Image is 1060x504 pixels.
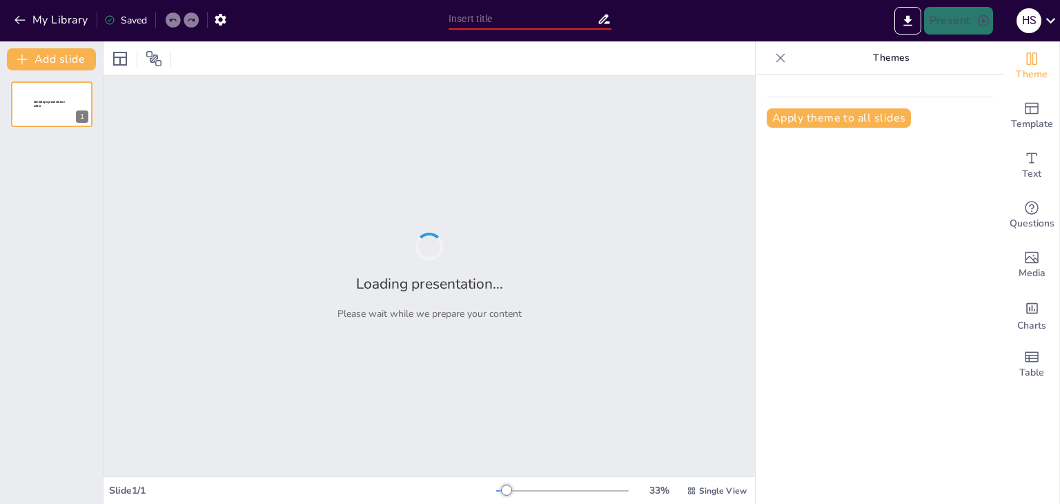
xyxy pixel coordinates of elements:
div: 33 % [642,484,676,497]
span: Theme [1016,67,1048,82]
span: Charts [1017,318,1046,333]
span: Questions [1010,216,1054,231]
span: Single View [699,485,747,496]
button: Add slide [7,48,96,70]
div: Slide 1 / 1 [109,484,496,497]
button: My Library [10,9,94,31]
p: Themes [792,41,990,75]
div: Add charts and graphs [1004,290,1059,340]
div: Add ready made slides [1004,91,1059,141]
div: Add text boxes [1004,141,1059,191]
div: 1 [11,81,92,127]
span: Text [1022,166,1041,182]
span: Position [146,50,162,67]
button: Export to PowerPoint [894,7,921,35]
div: Add a table [1004,340,1059,389]
button: H S [1017,7,1041,35]
span: Sendsteps presentation editor [34,100,65,108]
h2: Loading presentation... [356,274,503,293]
button: Apply theme to all slides [767,108,911,128]
div: Add images, graphics, shapes or video [1004,240,1059,290]
div: Get real-time input from your audience [1004,191,1059,240]
span: Table [1019,365,1044,380]
span: Template [1011,117,1053,132]
div: Layout [109,48,131,70]
div: Change the overall theme [1004,41,1059,91]
button: Present [924,7,993,35]
input: Insert title [449,9,597,29]
span: Media [1019,266,1046,281]
div: Saved [104,14,147,27]
div: H S [1017,8,1041,33]
div: 1 [76,110,88,123]
p: Please wait while we prepare your content [337,307,522,320]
